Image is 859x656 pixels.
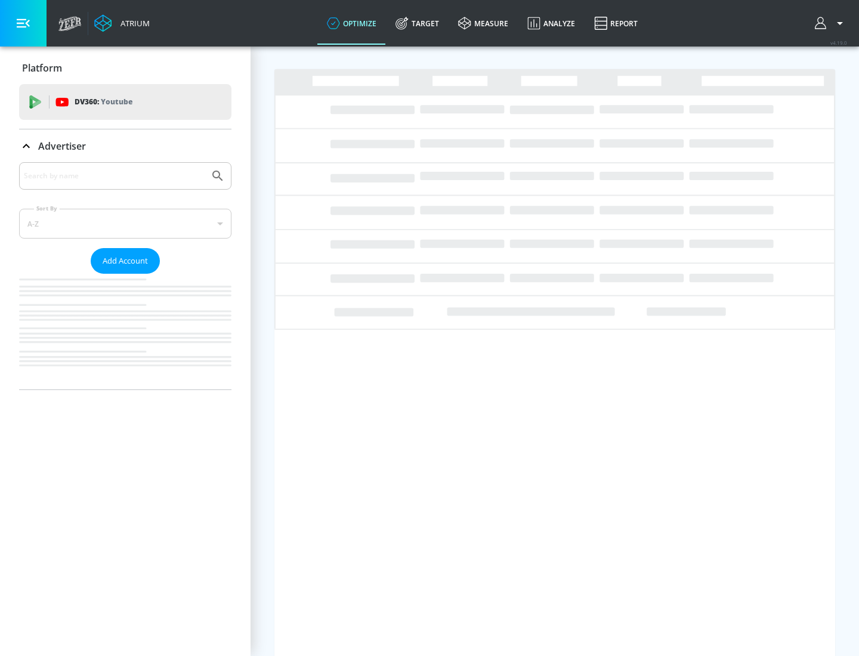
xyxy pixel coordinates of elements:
a: Analyze [518,2,585,45]
div: DV360: Youtube [19,84,231,120]
span: v 4.19.0 [830,39,847,46]
a: Target [386,2,449,45]
p: Youtube [101,95,132,108]
label: Sort By [34,205,60,212]
nav: list of Advertiser [19,274,231,389]
p: DV360: [75,95,132,109]
button: Add Account [91,248,160,274]
span: Add Account [103,254,148,268]
a: Atrium [94,14,150,32]
div: Advertiser [19,162,231,389]
a: optimize [317,2,386,45]
div: Atrium [116,18,150,29]
input: Search by name [24,168,205,184]
a: measure [449,2,518,45]
p: Platform [22,61,62,75]
a: Report [585,2,647,45]
div: Advertiser [19,129,231,163]
div: A-Z [19,209,231,239]
div: Platform [19,51,231,85]
p: Advertiser [38,140,86,153]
